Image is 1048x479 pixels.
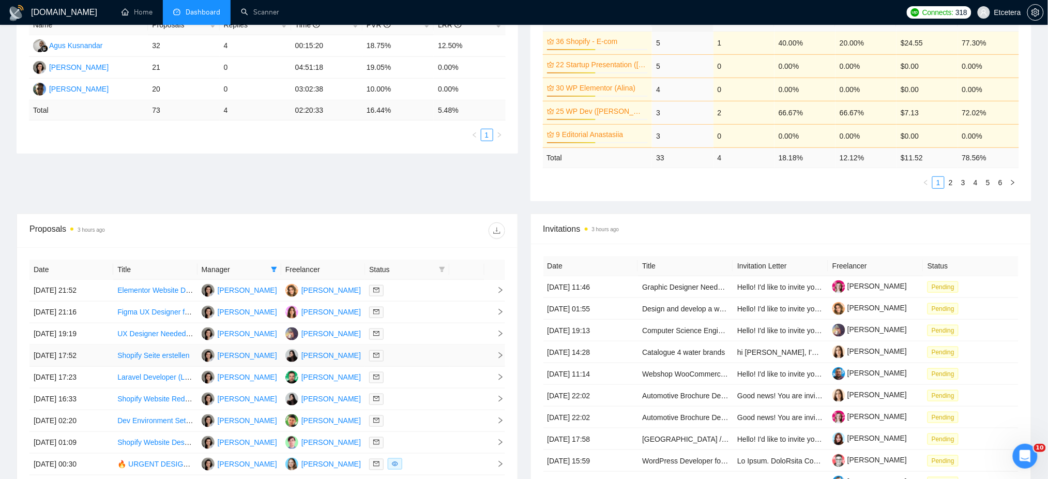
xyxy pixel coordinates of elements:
div: [PERSON_NAME] [218,458,277,470]
img: TT [202,306,215,319]
li: 6 [994,176,1007,189]
span: crown [547,38,554,45]
span: Pending [928,325,959,336]
img: TT [202,393,215,406]
span: Status [369,264,434,275]
th: Name [29,15,148,35]
li: 1 [932,176,945,189]
img: c1K4qsFmwl1fe1W2XsKAweDOMujsMWonGNmE8sH7Md5VWSNKqM96jxgH9sjcZoD8G3 [832,432,845,445]
a: TT[PERSON_NAME] [202,307,277,316]
td: [DATE] 11:14 [543,363,639,385]
td: 18.75% [362,35,434,57]
span: mail [373,309,379,315]
a: 6 [995,177,1006,188]
a: 36 Shopify - E-com [556,36,646,47]
a: TT[PERSON_NAME] [202,416,277,424]
a: TT[PERSON_NAME] [202,286,277,294]
td: 1 [713,31,774,54]
a: AS[PERSON_NAME] [285,372,361,381]
th: Freelancer [828,256,923,276]
span: right [1010,179,1016,186]
a: homeHome [121,8,153,17]
img: DD [285,349,298,362]
a: TT[PERSON_NAME] [202,394,277,402]
span: user [980,9,988,16]
th: Manager [198,260,281,280]
span: Score [962,17,990,25]
span: right [489,352,504,359]
a: Figma UX Designer for Custom Shopify & WordPress Projects [117,308,317,316]
td: Figma UX Designer for Custom Shopify & WordPress Projects [113,302,197,323]
td: 0 [713,78,774,101]
td: Graphic Designer Needed to Create Flyer [638,276,733,298]
a: AP[PERSON_NAME] [33,84,109,93]
img: upwork-logo.png [911,8,919,17]
a: Pending [928,413,963,421]
div: [PERSON_NAME] [301,285,361,296]
li: 4 [969,176,982,189]
img: DD [285,393,298,406]
span: LRR [840,17,863,25]
th: Freelancer [281,260,365,280]
a: [PERSON_NAME] [832,391,907,399]
a: [PERSON_NAME] [832,434,907,442]
span: Bids [656,17,679,25]
img: VY [285,458,298,471]
li: Previous Page [468,129,481,141]
span: Invitations [543,222,1019,235]
span: right [489,308,504,316]
time: 3 hours ago [78,227,105,233]
img: PS [285,327,298,340]
span: crown [547,131,554,138]
div: Proposals [29,222,267,239]
td: [DATE] 21:52 [29,280,113,302]
img: gigradar-bm.png [41,45,48,52]
img: TT [202,436,215,449]
a: Pending [928,304,963,312]
div: [PERSON_NAME] [49,62,109,73]
span: crown [547,108,554,115]
img: AK [33,39,46,52]
img: TT [202,371,215,384]
td: 33 [652,147,713,168]
span: Pending [928,412,959,423]
a: 2 [945,177,956,188]
span: Dashboard [186,8,220,17]
td: Webshop WooCommerce build in existing website [638,363,733,385]
th: Invitation Letter [733,256,828,276]
a: Shopify Website Designer/Developer – Bold, Fun, Minimog-Based Redesign [117,438,361,446]
span: mail [373,417,379,424]
td: 04:51:18 [291,57,362,79]
a: WordPress Developer for AI Integration, Geo-Localization, and Custom Widgets [642,457,898,465]
a: 1 [481,129,493,141]
span: Connects: [922,7,953,18]
td: 21 [148,57,219,79]
a: Shopify Website Redesign Needed for Premium, Editorial-Style Website [117,395,347,403]
span: Pending [928,347,959,358]
img: DM [285,436,298,449]
li: 3 [957,176,969,189]
div: Agus Kusnandar [49,40,103,51]
a: Pending [928,369,963,378]
td: 3 [652,101,713,124]
img: c1b9JySzac4x4dgsEyqnJHkcyMhtwYhRX20trAqcVMGYnIMrxZHAKhfppX9twvsE1T [832,302,845,315]
a: 🔥 URGENT DESIGN PROJECT — Premium Supplement Brand (Logo + Packaging) [117,460,391,468]
div: [PERSON_NAME] [218,393,277,405]
span: right [489,373,504,381]
a: Graphic Designer Needed to Create Flyer [642,283,776,291]
span: LRR [438,21,462,29]
div: [PERSON_NAME] [49,83,109,95]
td: 72.02% [958,101,1019,124]
div: [PERSON_NAME] [218,350,277,361]
span: Pending [928,281,959,293]
th: Title [638,256,733,276]
td: 5 [652,31,713,54]
span: setting [1028,8,1043,17]
a: [PERSON_NAME] [832,325,907,334]
th: Date [543,256,639,276]
div: [PERSON_NAME] [218,371,277,383]
a: [PERSON_NAME] [832,412,907,421]
a: VY[PERSON_NAME] [285,459,361,468]
a: AP[PERSON_NAME] [285,286,361,294]
td: 0 [713,124,774,147]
